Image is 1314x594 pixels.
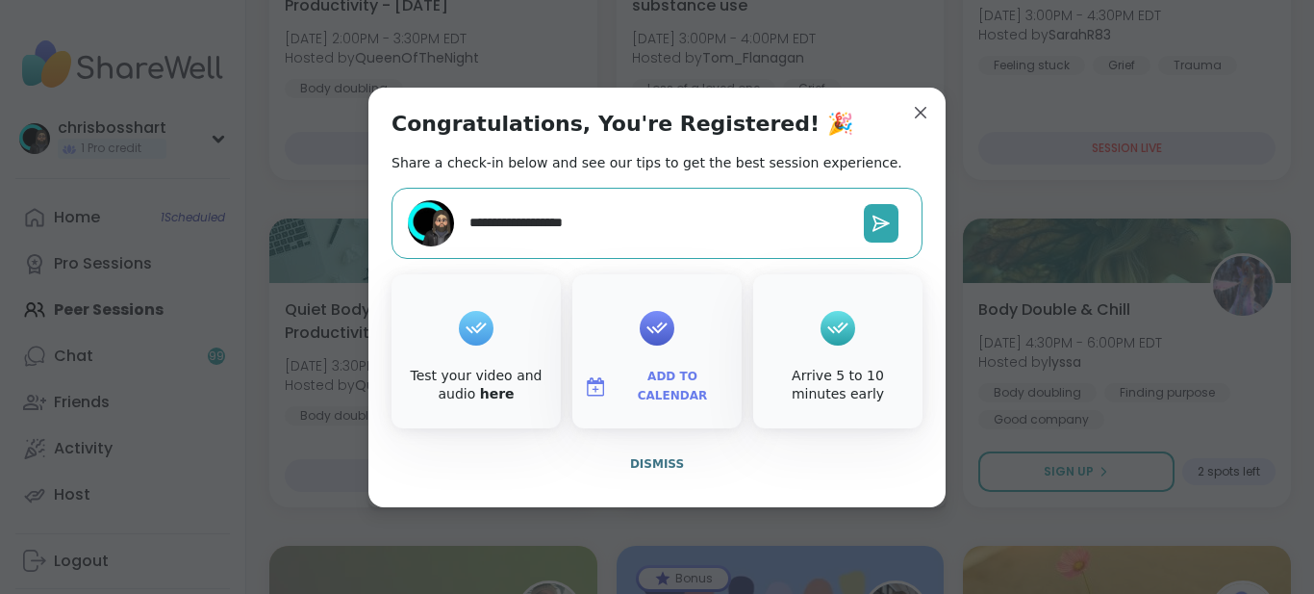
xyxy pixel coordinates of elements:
h1: Congratulations, You're Registered! 🎉 [392,111,853,138]
a: here [480,386,515,401]
img: chrisbosshart [408,200,454,246]
button: Dismiss [392,444,922,484]
h2: Share a check-in below and see our tips to get the best session experience. [392,153,902,172]
img: ShareWell Logomark [584,375,607,399]
span: Dismiss [630,457,684,471]
div: Arrive 5 to 10 minutes early [757,367,919,404]
span: Add to Calendar [615,368,730,405]
button: Add to Calendar [576,367,738,407]
div: Test your video and audio [395,367,557,404]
